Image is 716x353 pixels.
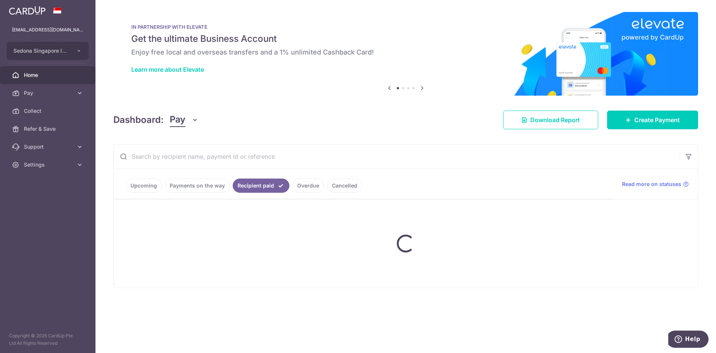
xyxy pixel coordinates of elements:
[24,89,73,97] span: Pay
[131,24,680,30] p: IN PARTNERSHIP WITH ELEVATE
[131,48,680,57] h6: Enjoy free local and overseas transfers and a 1% unlimited Cashback Card!
[24,107,73,115] span: Collect
[7,42,89,60] button: Sedona Singapore International Pte Ltd
[607,111,698,129] a: Create Payment
[668,331,709,349] iframe: Opens a widget where you can find more information
[24,125,73,133] span: Refer & Save
[113,113,164,127] h4: Dashboard:
[13,47,69,55] span: Sedona Singapore International Pte Ltd
[24,143,73,151] span: Support
[503,111,598,129] a: Download Report
[530,115,580,124] span: Download Report
[233,179,289,193] a: Recipient paid
[634,115,680,124] span: Create Payment
[9,6,45,15] img: CardUp
[170,113,198,127] button: Pay
[24,161,73,168] span: Settings
[622,180,689,188] a: Read more on statuses
[131,66,204,73] a: Learn more about Elevate
[131,33,680,45] h5: Get the ultimate Business Account
[170,113,185,127] span: Pay
[622,180,681,188] span: Read more on statuses
[24,71,73,79] span: Home
[113,12,698,96] img: Renovation banner
[114,145,680,168] input: Search by recipient name, payment id or reference
[12,26,84,34] p: [EMAIL_ADDRESS][DOMAIN_NAME]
